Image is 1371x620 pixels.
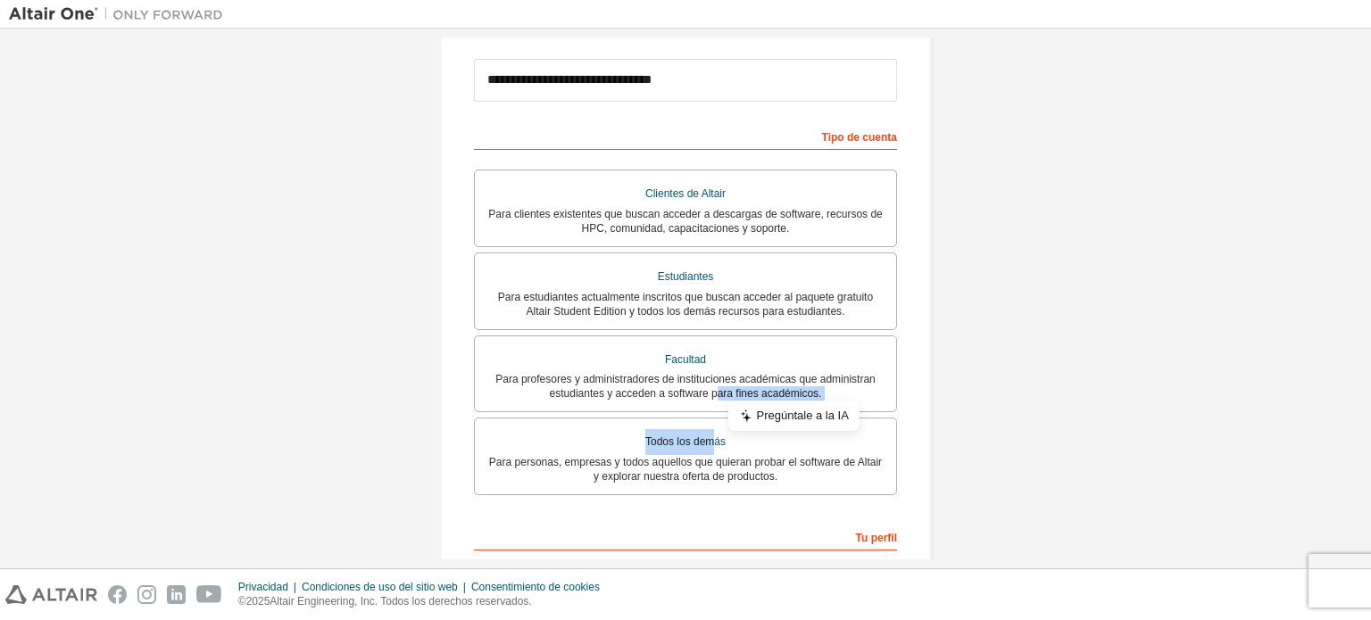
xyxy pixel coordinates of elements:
[498,291,873,318] font: Para estudiantes actualmente inscritos que buscan acceder al paquete gratuito Altair Student Edit...
[489,456,882,483] font: Para personas, empresas y todos aquellos que quieran probar el software de Altair y explorar nues...
[137,585,156,604] img: instagram.svg
[108,585,127,604] img: facebook.svg
[856,532,897,544] font: Tu perfil
[471,581,600,593] font: Consentimiento de cookies
[196,585,222,604] img: youtube.svg
[822,131,897,144] font: Tipo de cuenta
[238,581,288,593] font: Privacidad
[238,595,246,608] font: ©
[5,585,97,604] img: altair_logo.svg
[488,208,883,235] font: Para clientes existentes que buscan acceder a descargas de software, recursos de HPC, comunidad, ...
[302,581,458,593] font: Condiciones de uso del sitio web
[167,585,186,604] img: linkedin.svg
[665,353,706,366] font: Facultad
[645,187,726,200] font: Clientes de Altair
[9,5,232,23] img: Altair Uno
[645,435,726,448] font: Todos los demás
[495,373,876,400] font: Para profesores y administradores de instituciones académicas que administran estudiantes y acced...
[246,595,270,608] font: 2025
[658,270,714,283] font: Estudiantes
[270,595,531,608] font: Altair Engineering, Inc. Todos los derechos reservados.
